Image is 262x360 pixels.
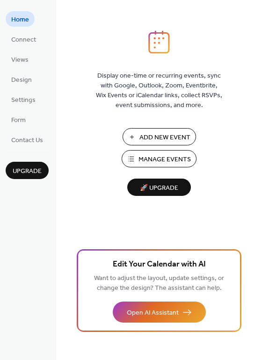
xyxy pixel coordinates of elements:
[11,55,29,65] span: Views
[11,136,43,145] span: Contact Us
[127,179,191,196] button: 🚀 Upgrade
[11,35,36,45] span: Connect
[148,30,170,54] img: logo_icon.svg
[94,272,224,295] span: Want to adjust the layout, update settings, or change the design? The assistant can help.
[96,71,222,110] span: Display one-time or recurring events, sync with Google, Outlook, Zoom, Eventbrite, Wix Events or ...
[133,182,185,194] span: 🚀 Upgrade
[11,15,29,25] span: Home
[139,133,190,143] span: Add New Event
[11,75,32,85] span: Design
[6,92,41,107] a: Settings
[6,112,31,127] a: Form
[11,115,26,125] span: Form
[6,31,42,47] a: Connect
[127,308,179,318] span: Open AI Assistant
[6,72,37,87] a: Design
[113,302,206,323] button: Open AI Assistant
[113,258,206,271] span: Edit Your Calendar with AI
[123,128,196,145] button: Add New Event
[6,132,49,147] a: Contact Us
[122,150,196,167] button: Manage Events
[6,162,49,179] button: Upgrade
[6,51,34,67] a: Views
[138,155,191,165] span: Manage Events
[6,11,35,27] a: Home
[11,95,36,105] span: Settings
[13,166,42,176] span: Upgrade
